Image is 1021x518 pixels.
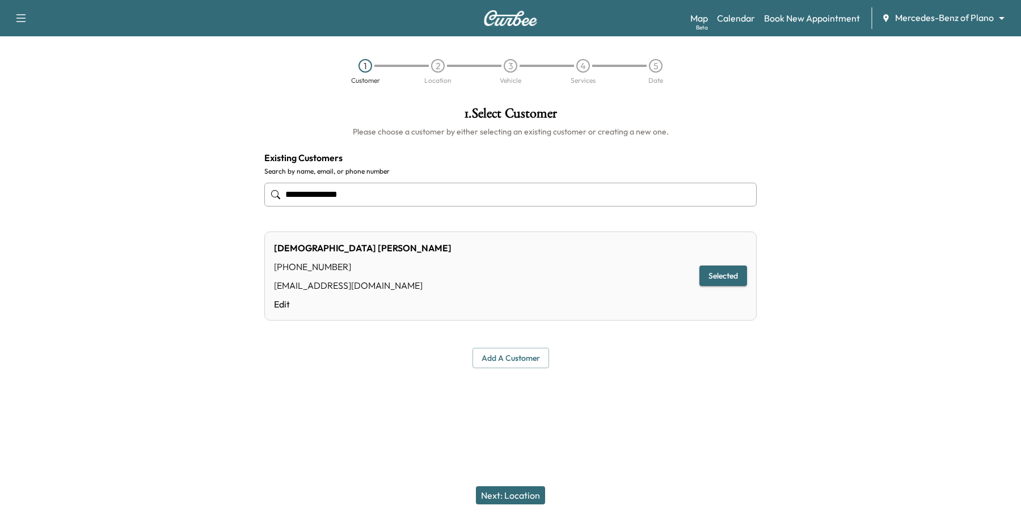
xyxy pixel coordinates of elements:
div: 4 [576,59,590,73]
div: Date [648,77,663,84]
img: Curbee Logo [483,10,538,26]
div: Services [571,77,596,84]
h4: Existing Customers [264,151,757,165]
div: 2 [431,59,445,73]
h6: Please choose a customer by either selecting an existing customer or creating a new one. [264,126,757,137]
button: Next: Location [476,486,545,504]
button: Add a customer [472,348,549,369]
label: Search by name, email, or phone number [264,167,757,176]
a: Book New Appointment [764,11,860,25]
div: 1 [358,59,372,73]
div: 3 [504,59,517,73]
div: Vehicle [500,77,521,84]
a: Calendar [717,11,755,25]
div: [EMAIL_ADDRESS][DOMAIN_NAME] [274,279,452,292]
button: Selected [699,266,747,287]
div: Beta [696,23,708,32]
a: MapBeta [690,11,708,25]
div: [PHONE_NUMBER] [274,260,452,273]
div: [DEMOGRAPHIC_DATA] [PERSON_NAME] [274,241,452,255]
div: 5 [649,59,663,73]
a: Edit [274,297,452,311]
div: Location [424,77,452,84]
h1: 1 . Select Customer [264,107,757,126]
div: Customer [351,77,380,84]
